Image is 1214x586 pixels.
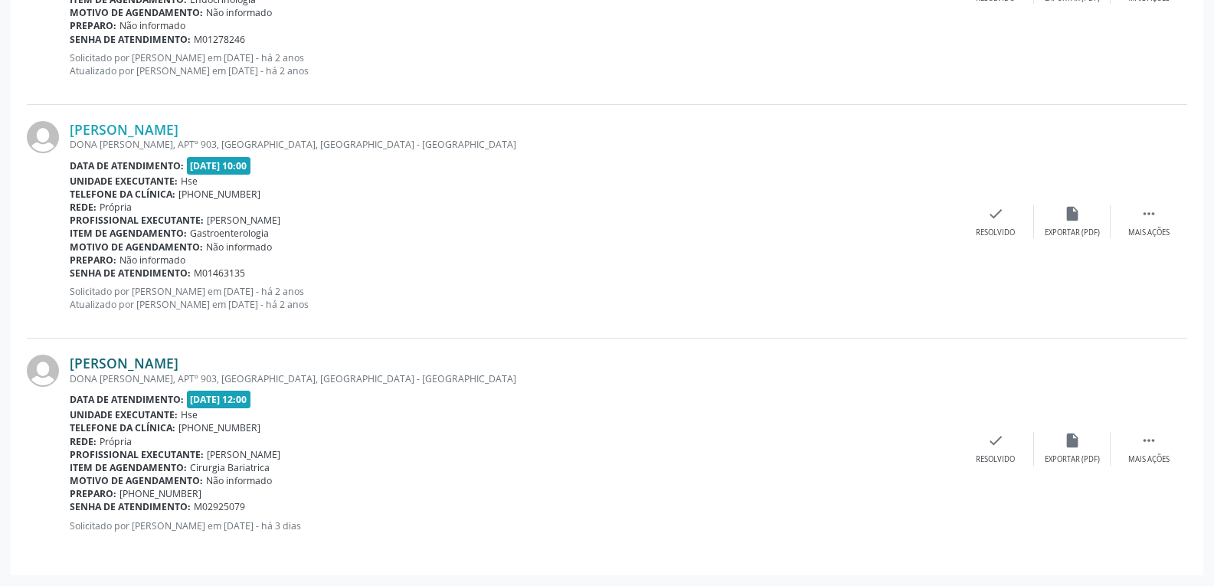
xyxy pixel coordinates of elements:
b: Item de agendamento: [70,461,187,474]
span: [DATE] 10:00 [187,157,251,175]
b: Rede: [70,435,97,448]
div: Mais ações [1128,228,1170,238]
b: Preparo: [70,487,116,500]
span: Própria [100,435,132,448]
span: Gastroenterologia [190,227,269,240]
span: M01278246 [194,33,245,46]
div: Mais ações [1128,454,1170,465]
span: M01463135 [194,267,245,280]
span: Não informado [206,6,272,19]
i: insert_drive_file [1064,432,1081,449]
b: Rede: [70,201,97,214]
i:  [1140,205,1157,222]
i: check [987,205,1004,222]
span: Hse [181,408,198,421]
a: [PERSON_NAME] [70,121,178,138]
i:  [1140,432,1157,449]
p: Solicitado por [PERSON_NAME] em [DATE] - há 2 anos Atualizado por [PERSON_NAME] em [DATE] - há 2 ... [70,51,957,77]
span: M02925079 [194,500,245,513]
div: Exportar (PDF) [1045,454,1100,465]
div: DONA [PERSON_NAME], APTº 903, [GEOGRAPHIC_DATA], [GEOGRAPHIC_DATA] - [GEOGRAPHIC_DATA] [70,138,957,151]
div: Resolvido [976,228,1015,238]
b: Item de agendamento: [70,227,187,240]
span: [PHONE_NUMBER] [178,421,260,434]
div: Resolvido [976,454,1015,465]
i: insert_drive_file [1064,205,1081,222]
b: Senha de atendimento: [70,33,191,46]
span: Cirurgia Bariatrica [190,461,270,474]
img: img [27,355,59,387]
span: [PERSON_NAME] [207,448,280,461]
p: Solicitado por [PERSON_NAME] em [DATE] - há 2 anos Atualizado por [PERSON_NAME] em [DATE] - há 2 ... [70,285,957,311]
p: Solicitado por [PERSON_NAME] em [DATE] - há 3 dias [70,519,957,532]
b: Motivo de agendamento: [70,474,203,487]
b: Unidade executante: [70,408,178,421]
span: Não informado [119,19,185,32]
b: Unidade executante: [70,175,178,188]
b: Preparo: [70,254,116,267]
span: [PHONE_NUMBER] [119,487,201,500]
b: Senha de atendimento: [70,267,191,280]
span: Não informado [119,254,185,267]
span: Não informado [206,241,272,254]
div: DONA [PERSON_NAME], APTº 903, [GEOGRAPHIC_DATA], [GEOGRAPHIC_DATA] - [GEOGRAPHIC_DATA] [70,372,957,385]
span: [PERSON_NAME] [207,214,280,227]
i: check [987,432,1004,449]
span: Própria [100,201,132,214]
b: Data de atendimento: [70,393,184,406]
b: Motivo de agendamento: [70,241,203,254]
span: Não informado [206,474,272,487]
span: Hse [181,175,198,188]
b: Motivo de agendamento: [70,6,203,19]
b: Profissional executante: [70,448,204,461]
b: Profissional executante: [70,214,204,227]
b: Preparo: [70,19,116,32]
div: Exportar (PDF) [1045,228,1100,238]
span: [PHONE_NUMBER] [178,188,260,201]
b: Senha de atendimento: [70,500,191,513]
a: [PERSON_NAME] [70,355,178,372]
b: Data de atendimento: [70,159,184,172]
b: Telefone da clínica: [70,421,175,434]
b: Telefone da clínica: [70,188,175,201]
img: img [27,121,59,153]
span: [DATE] 12:00 [187,391,251,408]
